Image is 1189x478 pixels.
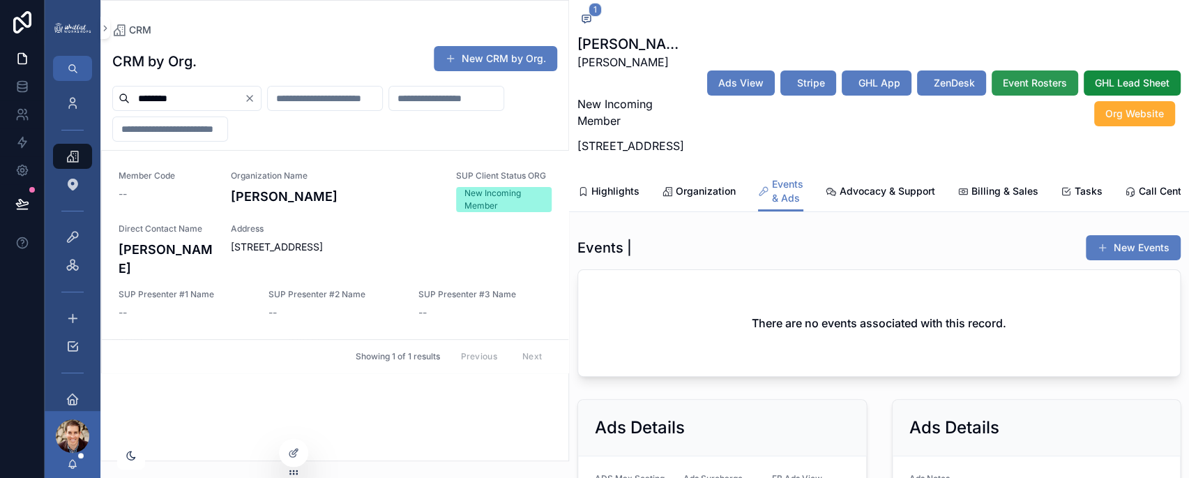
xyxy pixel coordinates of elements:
a: CRM [112,23,151,37]
span: Showing 1 of 1 results [355,351,439,362]
span: Advocacy & Support [840,184,935,198]
button: GHL Lead Sheet [1084,70,1181,96]
p: [PERSON_NAME] [577,54,683,70]
span: Address [231,223,552,234]
img: App logo [53,22,92,35]
a: Organization [662,179,736,207]
span: Billing & Sales [971,184,1038,198]
button: New Events [1086,235,1181,260]
span: SUP Presenter #3 Name [418,289,552,300]
span: Ads View [718,76,764,90]
span: Direct Contact Name [119,223,214,234]
p: New Incoming Member [577,79,683,129]
a: Tasks [1061,179,1103,207]
span: Organization [676,184,736,198]
button: New CRM by Org. [434,46,557,71]
p: [STREET_ADDRESS] [577,137,683,154]
h1: CRM by Org. [112,52,197,71]
button: Clear [244,93,261,104]
button: Event Rosters [992,70,1078,96]
span: [STREET_ADDRESS] [231,240,552,254]
span: Org Website [1105,107,1164,121]
h4: [PERSON_NAME] [231,187,439,206]
span: SUP Presenter #2 Name [268,289,402,300]
span: SUP Client Status ORG [456,170,552,181]
button: ZenDesk [917,70,986,96]
h1: Events | [577,238,632,257]
span: -- [119,306,127,320]
span: GHL Lead Sheet [1095,76,1169,90]
span: Tasks [1075,184,1103,198]
span: CRM [129,23,151,37]
span: ZenDesk [934,76,975,90]
h2: Ads Details [909,417,999,439]
span: -- [418,306,427,320]
span: Organization Name [231,170,439,181]
span: -- [119,187,127,201]
a: Events & Ads [758,172,803,212]
span: Member Code [119,170,214,181]
span: SUP Presenter #1 Name [119,289,252,300]
a: Member Code--Organization Name[PERSON_NAME]SUP Client Status ORGNew Incoming MemberDirect Contact... [102,151,568,339]
h2: There are no events associated with this record. [752,315,1006,331]
h1: [PERSON_NAME] [577,34,683,54]
button: Stripe [780,70,836,96]
span: Stripe [797,76,825,90]
span: 1 [589,3,602,17]
a: Advocacy & Support [826,179,935,207]
span: GHL App [858,76,900,90]
span: Events & Ads [772,177,803,205]
button: Org Website [1094,101,1175,126]
span: -- [268,306,277,320]
button: 1 [577,11,596,29]
div: scrollable content [45,81,100,411]
h2: Ads Details [595,417,685,439]
a: Billing & Sales [957,179,1038,207]
button: Ads View [707,70,775,96]
button: GHL App [842,70,911,96]
a: Highlights [577,179,639,207]
h4: [PERSON_NAME] [119,240,214,278]
div: New Incoming Member [464,187,543,212]
span: Highlights [591,184,639,198]
span: Event Rosters [1003,76,1067,90]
